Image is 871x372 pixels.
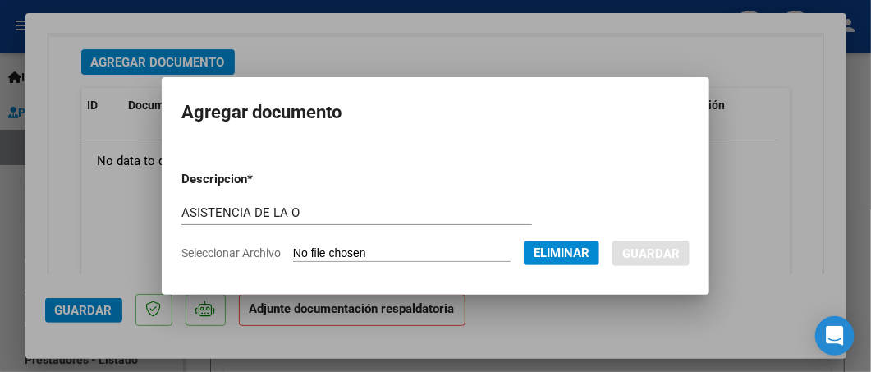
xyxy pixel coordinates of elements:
[815,316,855,356] div: Open Intercom Messenger
[524,241,599,265] button: Eliminar
[622,246,680,261] span: Guardar
[181,246,281,259] span: Seleccionar Archivo
[181,97,690,128] h2: Agregar documento
[612,241,690,266] button: Guardar
[534,246,589,260] span: Eliminar
[181,170,334,189] p: Descripcion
